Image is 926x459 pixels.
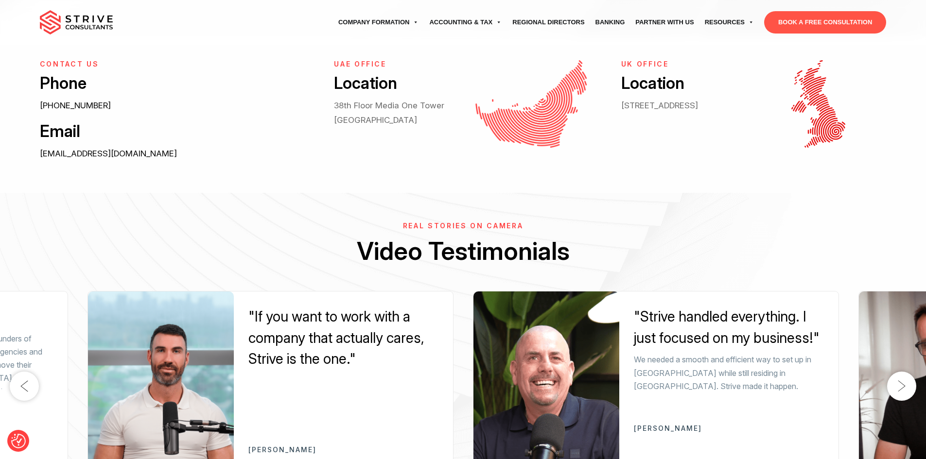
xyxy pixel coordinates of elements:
[887,372,916,401] button: Next
[621,98,743,113] p: [STREET_ADDRESS]
[40,120,313,142] h3: Email
[590,9,630,36] a: Banking
[10,372,39,401] button: Previous
[11,434,26,448] img: Revisit consent button
[248,306,438,370] div: "If you want to work with a company that actually cares, Strive is the one."
[40,72,313,94] h3: Phone
[334,72,455,94] h3: Location
[791,60,845,148] img: Get in touch
[40,10,113,34] img: main-logo.svg
[630,9,699,36] a: Partner with Us
[40,149,177,158] a: [EMAIL_ADDRESS][DOMAIN_NAME]
[40,60,313,68] h6: CONTACT US
[621,72,743,94] h3: Location
[334,98,455,128] p: 38th Floor Media One Tower [GEOGRAPHIC_DATA]
[634,353,824,393] p: We needed a smooth and efficient way to set up in [GEOGRAPHIC_DATA] while still residing in [GEOG...
[634,425,824,432] p: [PERSON_NAME]
[634,306,824,348] div: "Strive handled everything. I just focused on my business!"
[621,60,743,68] h6: UK Office
[248,446,438,453] p: [PERSON_NAME]
[764,11,886,34] a: BOOK A FREE CONSULTATION
[40,101,111,110] a: [PHONE_NUMBER]
[424,9,507,36] a: Accounting & Tax
[334,60,455,68] h6: UAE OFFICE
[507,9,590,36] a: Regional Directors
[475,60,587,148] img: Get in touch
[11,434,26,448] button: Consent Preferences
[333,9,424,36] a: Company Formation
[699,9,759,36] a: Resources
